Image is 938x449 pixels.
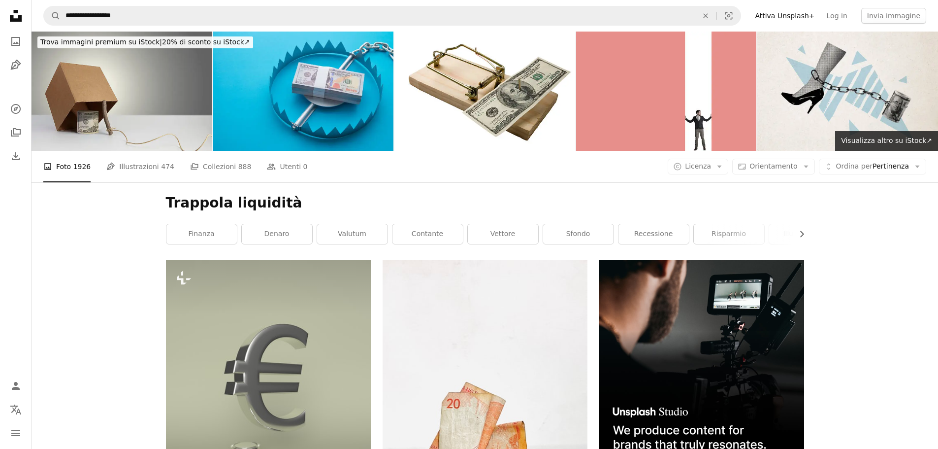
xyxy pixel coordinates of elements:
a: Cronologia download [6,146,26,166]
span: Licenza [685,162,711,170]
a: scatola di cartone marrone su sabbia bianca [383,392,587,401]
button: Elimina [695,6,716,25]
button: Licenza [668,159,728,174]
a: Trova immagini premium su iStock|20% di sconto su iStock↗ [32,31,259,54]
span: Visualizza altro su iStock ↗ [841,137,932,144]
button: Invia immagine [861,8,926,24]
a: finanza [166,224,237,244]
span: Ordina per [836,162,873,170]
button: Ricerca visiva [717,6,741,25]
a: risparmio [694,224,764,244]
span: Trova immagini premium su iStock | [40,38,162,46]
button: Orientamento [732,159,814,174]
span: 888 [238,161,252,172]
a: Collezioni 888 [190,151,252,182]
a: Home — Unsplash [6,6,26,28]
a: Log in [821,8,853,24]
a: Utenti 0 [267,151,307,182]
a: contante [392,224,463,244]
a: illustrazione [769,224,840,244]
div: 20% di sconto su iStock ↗ [37,36,253,48]
button: Menu [6,423,26,443]
span: 474 [161,161,174,172]
a: Esplora [6,99,26,119]
span: Pertinenza [836,162,909,172]
a: Accedi / Registrati [6,376,26,396]
a: Collezioni [6,123,26,142]
a: un simbolo di metallo dell'euro con alcune monete intorno [166,392,371,401]
img: Mouse trappola con bucks [394,31,575,151]
a: Attiva Unsplash+ [749,8,820,24]
a: sfondo [543,224,614,244]
button: Cerca su Unsplash [44,6,61,25]
a: recessione [618,224,689,244]
a: Illustrazioni [6,55,26,75]
img: Cosa fare quando la vita inizia a chiudersi su di te? [576,31,757,151]
span: 0 [303,161,308,172]
span: Orientamento [749,162,797,170]
img: Composito trend opera d'arte schizzo immagine collage di foto di anonimo gamba tenere manette met... [757,31,938,151]
button: Ordina perPertinenza [819,159,926,174]
form: Trova visual in tutto il sito [43,6,741,26]
a: Illustrazioni 474 [106,151,174,182]
button: scorri la lista a destra [793,224,804,244]
a: vettore [468,224,538,244]
a: denaro [242,224,312,244]
a: Foto [6,32,26,51]
img: Soldi Trap [32,31,212,151]
button: Lingua [6,400,26,419]
h1: Trappola liquidità [166,194,804,212]
img: Mucchio di banconote in dollari di denaro in trappola su sfondo blu. [213,31,394,151]
a: valutum [317,224,388,244]
a: Visualizza altro su iStock↗ [835,131,938,151]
